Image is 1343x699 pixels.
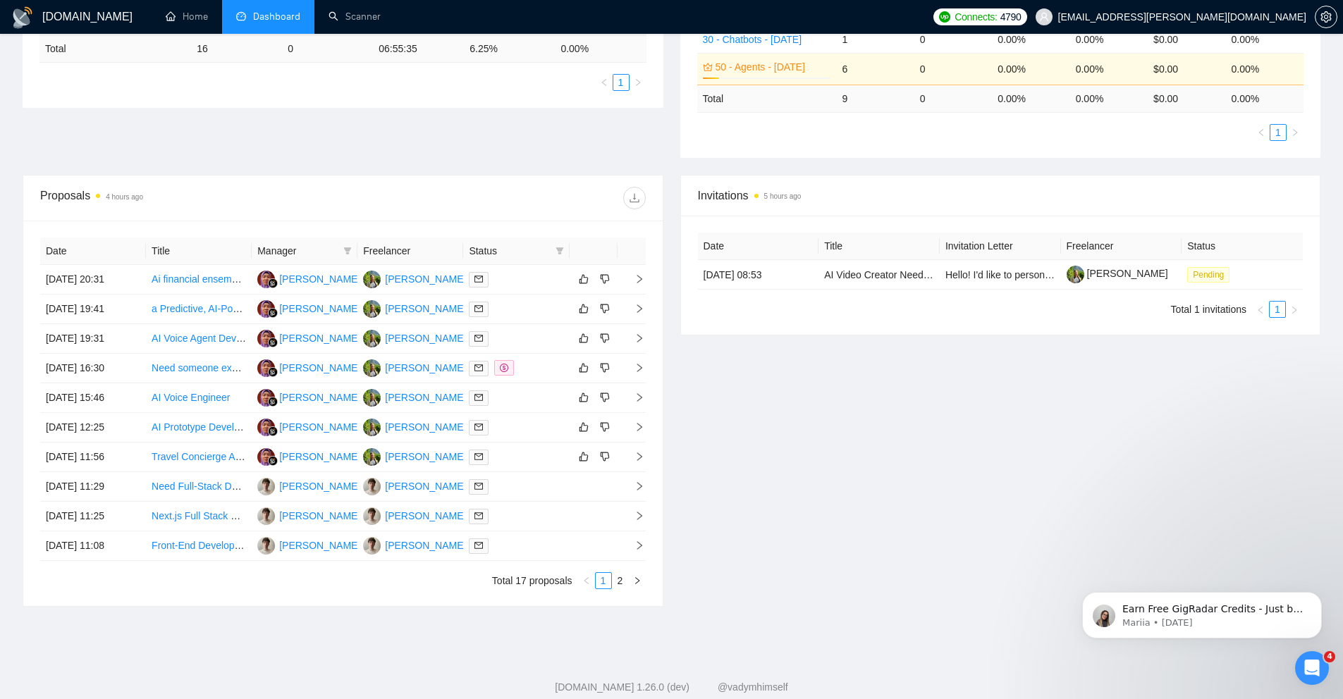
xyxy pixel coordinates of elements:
span: mail [474,275,483,283]
img: c1H6qaiLk507m81Kel3qbCiFt8nt3Oz5Wf3V5ZPF-dbGF4vCaOe6p03OfXLTzabAEe [1067,266,1084,283]
span: right [623,511,644,521]
span: like [579,392,589,403]
a: OH[PERSON_NAME] [363,509,466,521]
td: 06:55:35 [373,35,464,63]
a: 1 [596,573,611,588]
li: Next Page [1286,301,1303,318]
span: Connects: [955,9,997,25]
button: dislike [596,271,613,287]
div: [PERSON_NAME] [385,478,466,494]
span: right [634,78,642,87]
img: SM [257,419,275,436]
li: Next Page [630,74,646,91]
img: SM [257,300,275,318]
li: Previous Page [1253,124,1270,141]
td: AI Video Creator Needed – Bring Roam4Less.app to Life with Stunning Promo Videos [818,260,940,290]
td: 0 [282,35,373,63]
td: Travel Concierge AI Chatbot [146,443,252,472]
div: [PERSON_NAME] [385,301,466,316]
td: $ 0.00 [1148,85,1225,112]
div: [PERSON_NAME] [279,301,360,316]
span: filter [343,247,352,255]
span: mail [474,304,483,313]
span: like [579,362,589,373]
div: [PERSON_NAME] [385,390,466,405]
img: gigradar-bm.png [268,308,278,318]
a: MK[PERSON_NAME] [363,361,466,373]
button: dislike [596,359,613,376]
span: 4790 [1000,9,1022,25]
a: searchScanner [329,11,381,23]
span: mail [474,334,483,342]
span: left [1257,128,1265,137]
button: dislike [596,389,613,406]
img: SM [257,359,275,377]
img: OH [363,478,381,495]
th: Title [146,237,252,265]
div: [PERSON_NAME] [279,271,360,287]
img: gigradar-bm.png [268,426,278,436]
button: like [575,359,592,376]
td: [DATE] 16:30 [40,354,146,383]
span: Manager [257,243,338,259]
td: Total [39,35,191,63]
td: 0.00% [992,53,1069,85]
td: 0 [914,85,992,112]
span: download [624,192,645,204]
div: [PERSON_NAME] [385,330,466,346]
li: Next Page [1287,124,1304,141]
img: logo [11,6,34,29]
span: left [1256,306,1265,314]
img: OH [363,537,381,555]
span: dislike [600,421,610,433]
td: [DATE] 11:29 [40,472,146,502]
button: like [575,419,592,435]
span: like [579,421,589,433]
td: [DATE] 19:31 [40,324,146,354]
span: right [623,422,644,432]
a: MK[PERSON_NAME] [363,450,466,462]
a: SM[PERSON_NAME] [257,332,360,343]
a: AI Voice Engineer [152,392,230,403]
td: [DATE] 11:56 [40,443,146,472]
th: Title [818,233,940,260]
span: Invitations [698,187,1304,204]
a: AI Prototype Developer [152,421,254,433]
span: right [623,392,644,402]
td: [DATE] 15:46 [40,383,146,413]
button: dislike [596,330,613,347]
a: 1 [1270,302,1285,317]
a: SM[PERSON_NAME] [257,273,360,284]
time: 4 hours ago [106,193,143,201]
time: 5 hours ago [764,192,802,200]
a: MK[PERSON_NAME] [363,421,466,432]
td: a Predictive, AI-Powered SaaS Ticketing System (Next-Gen Helpdesk) [146,295,252,324]
span: like [579,303,589,314]
td: 6 [836,53,914,85]
a: SM[PERSON_NAME] [257,391,360,402]
th: Date [698,233,819,260]
td: 0 [914,25,992,53]
td: 0.00 % [1226,85,1304,112]
li: 1 [1269,301,1286,318]
li: 1 [613,74,630,91]
th: Status [1182,233,1303,260]
a: 1 [1270,125,1286,140]
span: filter [556,247,564,255]
span: right [1291,128,1299,137]
td: 6.25 % [464,35,555,63]
th: Freelancer [1061,233,1182,260]
td: 0.00% [992,25,1069,53]
a: homeHome [166,11,208,23]
span: mail [474,482,483,490]
td: Ai financial ensemble agent dev [146,265,252,295]
button: right [1286,301,1303,318]
td: [DATE] 20:31 [40,265,146,295]
td: 0.00% [1226,25,1304,53]
li: Total 1 invitations [1171,301,1246,318]
button: like [575,330,592,347]
span: right [623,540,644,550]
div: [PERSON_NAME] [279,330,360,346]
li: 1 [595,572,612,589]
